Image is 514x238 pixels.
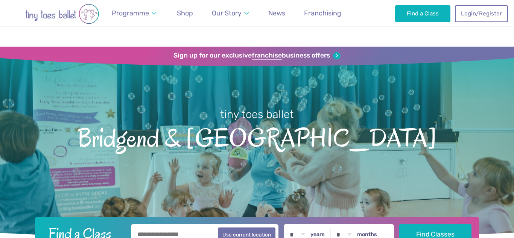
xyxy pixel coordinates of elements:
span: Programme [112,9,149,17]
a: Find a Class [395,5,450,22]
a: Sign up for our exclusivefranchisebusiness offers [173,52,340,60]
span: Franchising [304,9,341,17]
label: months [357,231,377,238]
a: Franchising [301,5,345,22]
a: Shop [173,5,196,22]
strong: franchise [252,52,282,60]
a: Programme [108,5,160,22]
a: News [265,5,289,22]
span: Our Story [212,9,242,17]
small: tiny toes ballet [220,108,294,121]
label: years [310,231,325,238]
img: tiny toes ballet [9,4,115,24]
span: Shop [177,9,193,17]
span: Bridgend & [GEOGRAPHIC_DATA] [13,122,501,152]
a: Login/Register [455,5,508,22]
a: Our Story [208,5,253,22]
span: News [268,9,285,17]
